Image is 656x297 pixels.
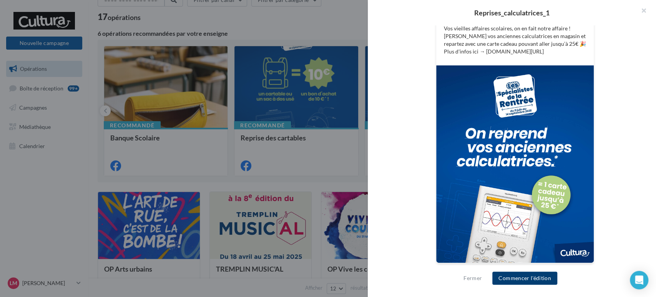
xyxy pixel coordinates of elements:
button: Fermer [460,274,485,283]
div: Open Intercom Messenger [630,271,648,289]
div: Reprises_calculatrices_1 [380,9,644,16]
p: Vos vieilles affaires scolaires, on en fait notre affaire ! [PERSON_NAME] vos anciennes calculatr... [444,25,586,55]
div: La prévisualisation est non-contractuelle [436,263,594,273]
button: Commencer l'édition [492,272,557,285]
